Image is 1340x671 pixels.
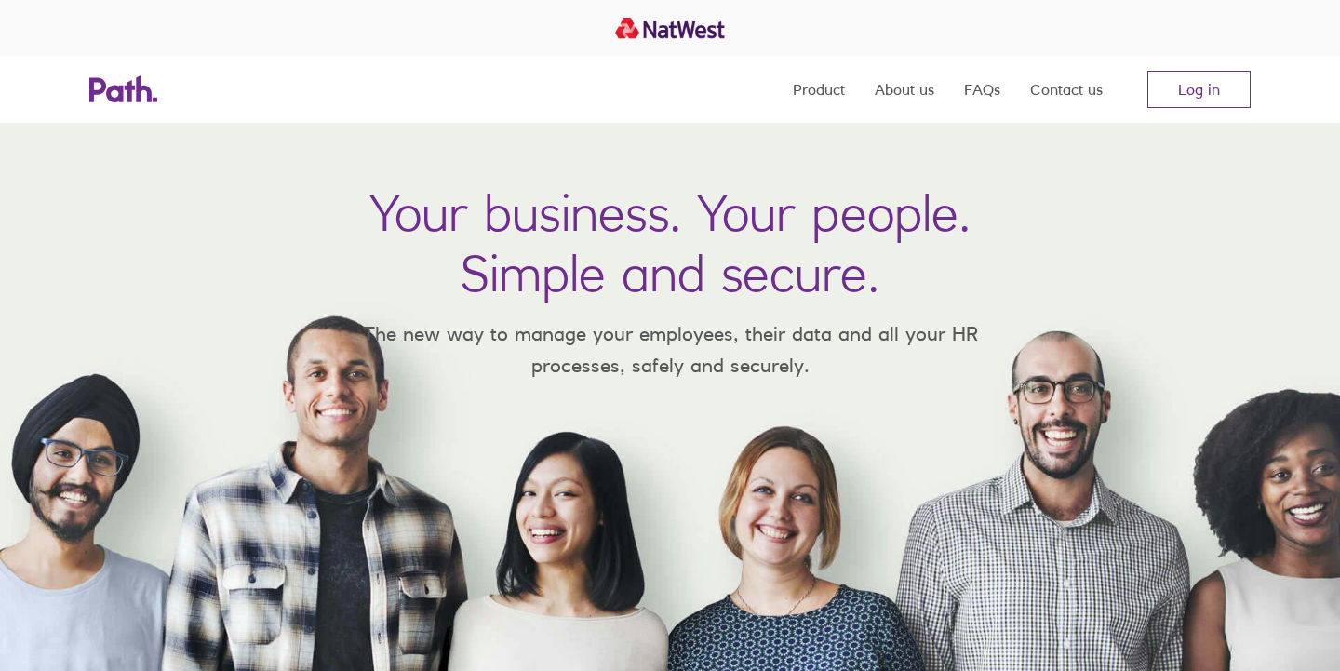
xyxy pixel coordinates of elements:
[1030,56,1103,123] a: Contact us
[964,56,1000,123] a: FAQs
[793,56,845,123] a: Product
[335,318,1005,381] p: The new way to manage your employees, their data and all your HR processes, safely and securely.
[875,56,934,123] a: About us
[1147,71,1251,108] a: Log in
[369,182,971,303] h1: Your business. Your people. Simple and secure.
